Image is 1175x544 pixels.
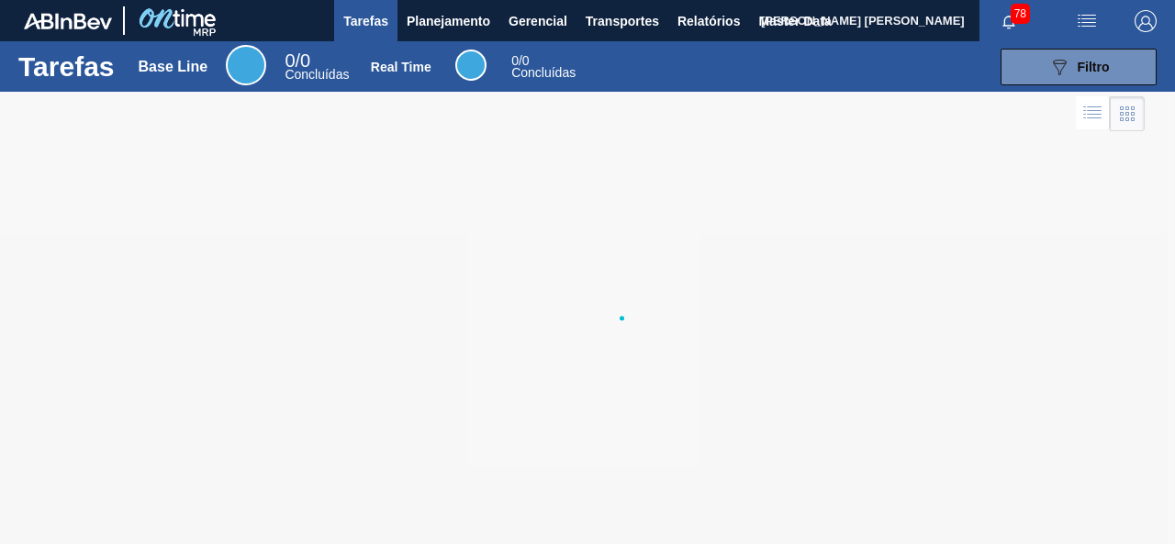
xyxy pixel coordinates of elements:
span: Concluídas [511,65,576,80]
span: Gerencial [509,10,567,32]
div: Real Time [371,60,431,74]
div: Base Line [226,45,266,85]
div: Base Line [285,53,349,81]
span: / 0 [285,50,310,71]
span: Filtro [1078,60,1110,74]
span: Transportes [586,10,659,32]
span: 78 [1011,4,1030,24]
img: Logout [1135,10,1157,32]
span: Master Data [758,10,831,32]
span: 0 [511,53,519,68]
span: Relatórios [677,10,740,32]
img: userActions [1076,10,1098,32]
div: Base Line [139,59,208,75]
h1: Tarefas [18,56,115,77]
span: Tarefas [343,10,388,32]
div: Real Time [455,50,487,81]
span: 0 [285,50,295,71]
img: TNhmsLtSVTkK8tSr43FrP2fwEKptu5GPRR3wAAAABJRU5ErkJggg== [24,13,112,29]
button: Notificações [979,8,1038,34]
div: Real Time [511,55,576,79]
span: Concluídas [285,67,349,82]
span: / 0 [511,53,529,68]
span: Planejamento [407,10,490,32]
button: Filtro [1001,49,1157,85]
